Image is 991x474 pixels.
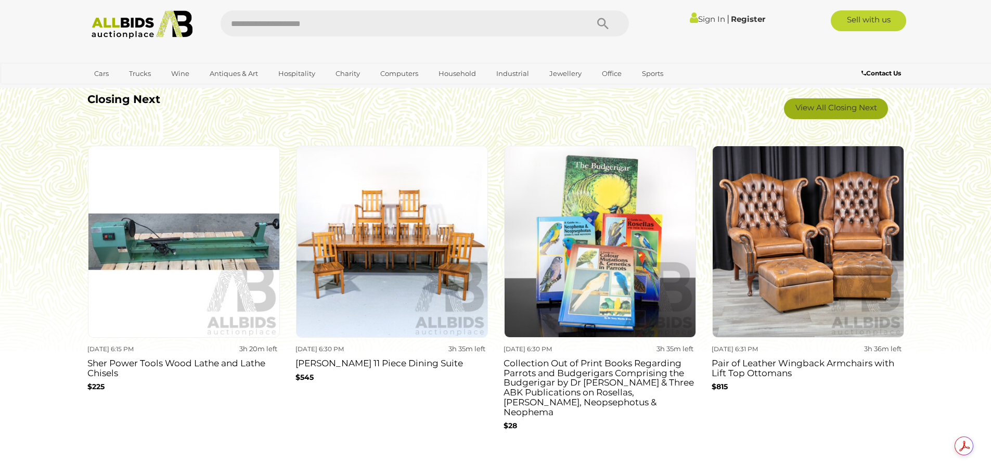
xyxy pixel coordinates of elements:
[861,69,901,77] b: Contact Us
[164,65,196,82] a: Wine
[727,13,729,24] span: |
[87,65,115,82] a: Cars
[296,146,488,338] img: Jimmy Possum 11 Piece Dining Suite
[635,65,670,82] a: Sports
[374,65,425,82] a: Computers
[712,382,728,391] b: $815
[504,343,596,355] div: [DATE] 6:30 PM
[87,343,180,355] div: [DATE] 6:15 PM
[784,98,888,119] a: View All Closing Next
[295,373,314,382] b: $545
[504,146,696,338] img: Collection Out of Print Books Regarding Parrots and Budgerigars Comprising the Budgerigar by Dr R...
[504,356,696,417] h3: Collection Out of Print Books Regarding Parrots and Budgerigars Comprising the Budgerigar by Dr [...
[87,82,175,99] a: [GEOGRAPHIC_DATA]
[490,65,536,82] a: Industrial
[87,145,280,443] a: [DATE] 6:15 PM 3h 20m left Sher Power Tools Wood Lathe and Lathe Chisels $225
[86,10,199,39] img: Allbids.com.au
[87,356,280,378] h3: Sher Power Tools Wood Lathe and Lathe Chisels
[864,344,902,353] strong: 3h 36m left
[831,10,906,31] a: Sell with us
[731,14,765,24] a: Register
[87,382,105,391] b: $225
[239,344,277,353] strong: 3h 20m left
[504,421,517,430] b: $28
[712,356,904,378] h3: Pair of Leather Wingback Armchairs with Lift Top Ottomans
[295,145,488,443] a: [DATE] 6:30 PM 3h 35m left [PERSON_NAME] 11 Piece Dining Suite $545
[122,65,158,82] a: Trucks
[861,68,904,79] a: Contact Us
[87,93,160,106] b: Closing Next
[577,10,629,36] button: Search
[690,14,725,24] a: Sign In
[295,356,488,368] h3: [PERSON_NAME] 11 Piece Dining Suite
[712,145,904,443] a: [DATE] 6:31 PM 3h 36m left Pair of Leather Wingback Armchairs with Lift Top Ottomans $815
[543,65,588,82] a: Jewellery
[203,65,265,82] a: Antiques & Art
[432,65,483,82] a: Household
[657,344,693,353] strong: 3h 35m left
[712,343,804,355] div: [DATE] 6:31 PM
[712,146,904,338] img: Pair of Leather Wingback Armchairs with Lift Top Ottomans
[295,343,388,355] div: [DATE] 6:30 PM
[329,65,367,82] a: Charity
[88,146,280,338] img: Sher Power Tools Wood Lathe and Lathe Chisels
[504,145,696,443] a: [DATE] 6:30 PM 3h 35m left Collection Out of Print Books Regarding Parrots and Budgerigars Compri...
[448,344,485,353] strong: 3h 35m left
[595,65,628,82] a: Office
[272,65,322,82] a: Hospitality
